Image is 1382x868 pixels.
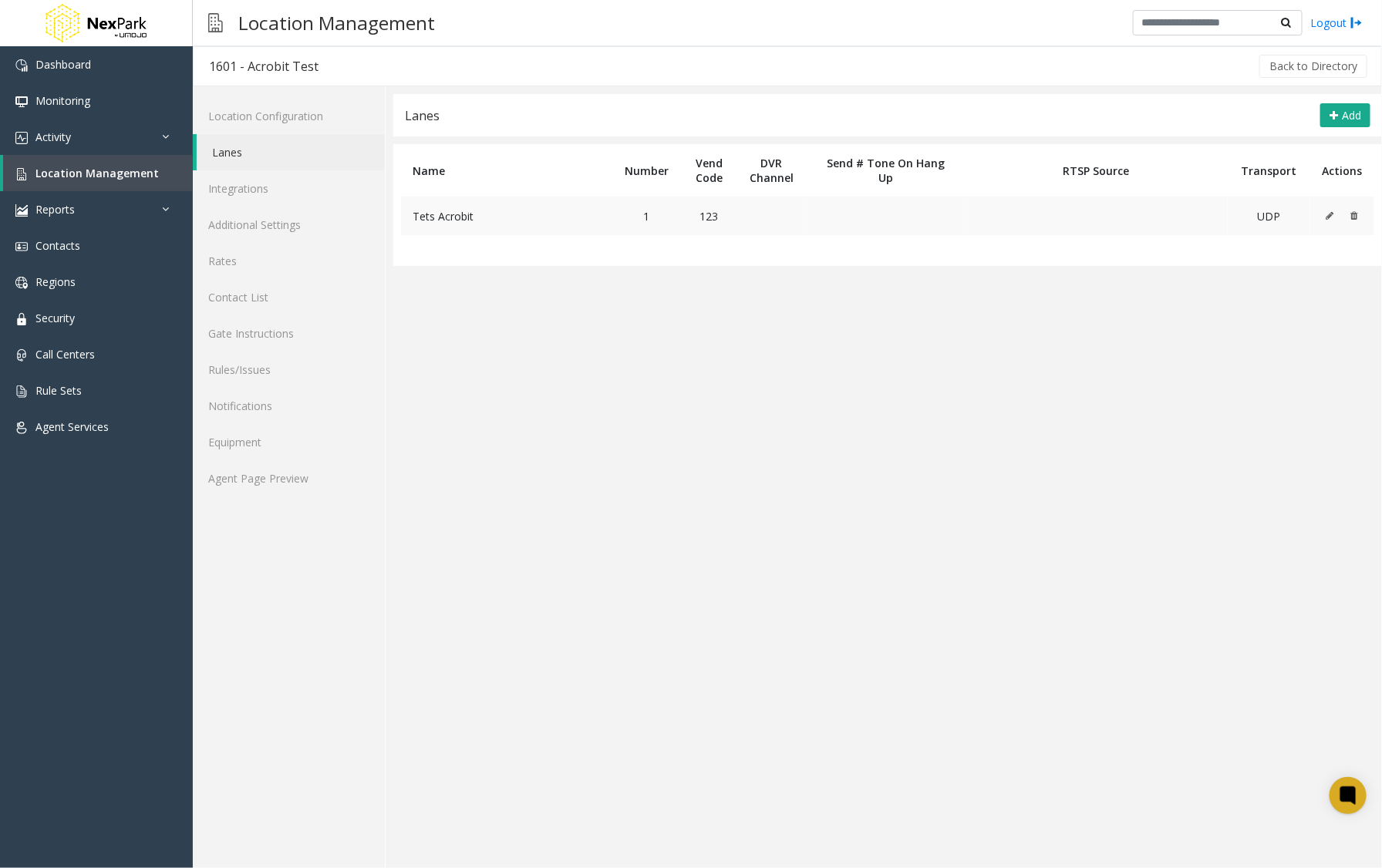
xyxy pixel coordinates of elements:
th: Send # Tone On Hang Up [807,144,965,197]
th: DVR Channel [737,144,807,197]
th: Vend Code [683,144,737,197]
span: Security [35,311,75,325]
span: Monitoring [35,93,90,108]
button: Back to Directory [1259,55,1367,78]
span: Location Management [35,166,159,180]
img: 'icon' [15,277,28,289]
a: Contact List [193,279,385,315]
a: Gate Instructions [193,315,385,352]
span: Rule Sets [35,383,82,398]
th: Name [401,144,612,197]
img: logout [1350,15,1363,31]
div: Lanes [405,106,440,126]
img: 'icon' [15,349,28,362]
img: 'icon' [15,132,28,144]
img: 'icon' [15,204,28,217]
a: Integrations [193,170,385,207]
a: Notifications [193,388,385,424]
th: Number [612,144,683,197]
td: 123 [683,197,737,235]
th: RTSP Source [965,144,1228,197]
a: Location Configuration [193,98,385,134]
a: Rates [193,243,385,279]
span: Activity [35,130,71,144]
img: 'icon' [15,96,28,108]
img: 'icon' [15,241,28,253]
th: Actions [1310,144,1374,197]
a: Location Management [3,155,193,191]
img: pageIcon [208,4,223,42]
button: Add [1320,103,1370,128]
span: Reports [35,202,75,217]
img: 'icon' [15,168,28,180]
span: Add [1342,108,1361,123]
h3: Location Management [231,4,443,42]
td: UDP [1228,197,1310,235]
span: Agent Services [35,419,109,434]
span: Dashboard [35,57,91,72]
span: Call Centers [35,347,95,362]
span: Contacts [35,238,80,253]
th: Transport [1228,144,1310,197]
img: 'icon' [15,59,28,72]
span: Tets Acrobit [413,209,474,224]
div: 1601 - Acrobit Test [209,56,319,76]
img: 'icon' [15,385,28,398]
img: 'icon' [15,422,28,434]
span: Regions [35,274,76,289]
a: Rules/Issues [193,352,385,388]
a: Lanes [197,134,385,170]
img: 'icon' [15,313,28,325]
a: Logout [1310,15,1363,31]
a: Equipment [193,424,385,460]
td: 1 [612,197,683,235]
a: Agent Page Preview [193,460,385,496]
a: Additional Settings [193,207,385,243]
